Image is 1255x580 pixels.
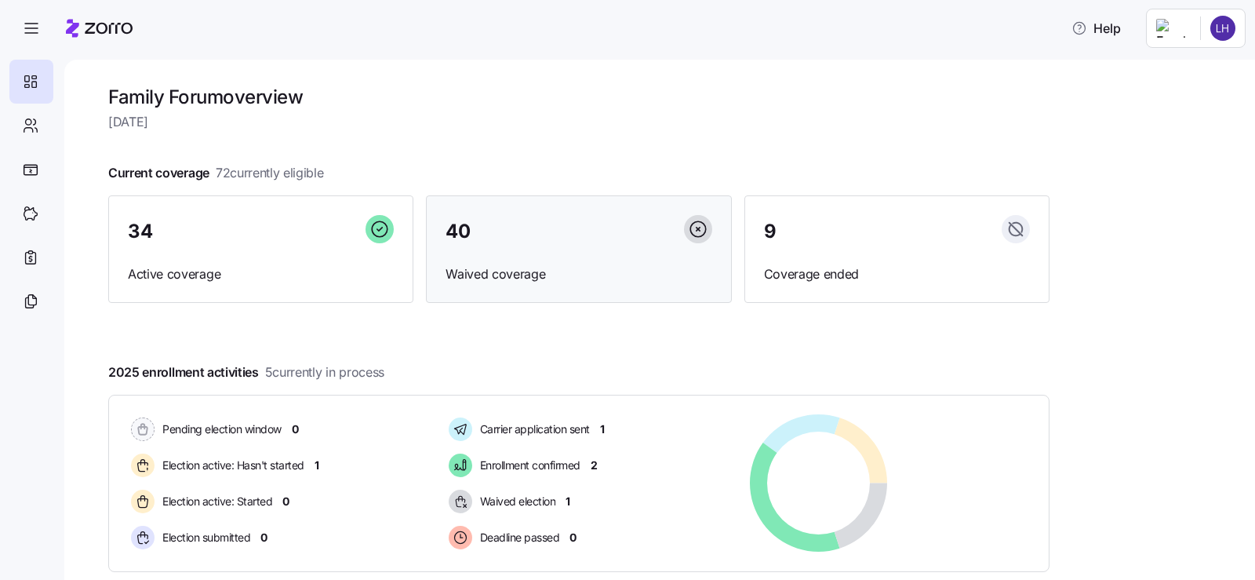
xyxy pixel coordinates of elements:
span: Waived election [475,494,556,509]
span: 1 [566,494,570,509]
span: Help [1071,19,1121,38]
span: Waived coverage [446,264,711,284]
span: 0 [260,530,267,545]
span: Deadline passed [475,530,560,545]
span: 1 [600,421,605,437]
span: 0 [292,421,299,437]
span: 5 currently in process [265,363,384,382]
span: 40 [446,222,470,241]
span: 0 [282,494,289,509]
span: 9 [764,222,777,241]
span: Active coverage [128,264,394,284]
span: Carrier application sent [475,421,590,437]
span: 2 [591,458,598,473]
span: Pending election window [158,421,282,437]
span: Enrollment confirmed [475,458,580,473]
span: 1 [315,458,319,473]
span: Election active: Started [158,494,272,509]
img: 96e328f018908eb6a5d67259af6310f1 [1210,16,1235,41]
h1: Family Forum overview [108,85,1049,109]
span: 2025 enrollment activities [108,363,384,382]
span: Current coverage [108,163,324,183]
span: Coverage ended [764,264,1030,284]
span: 34 [128,222,152,241]
span: Election active: Hasn't started [158,458,304,473]
img: Employer logo [1156,19,1188,38]
span: 72 currently eligible [216,163,324,183]
span: Election submitted [158,530,250,545]
button: Help [1059,13,1133,44]
span: [DATE] [108,112,1049,132]
span: 0 [569,530,577,545]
